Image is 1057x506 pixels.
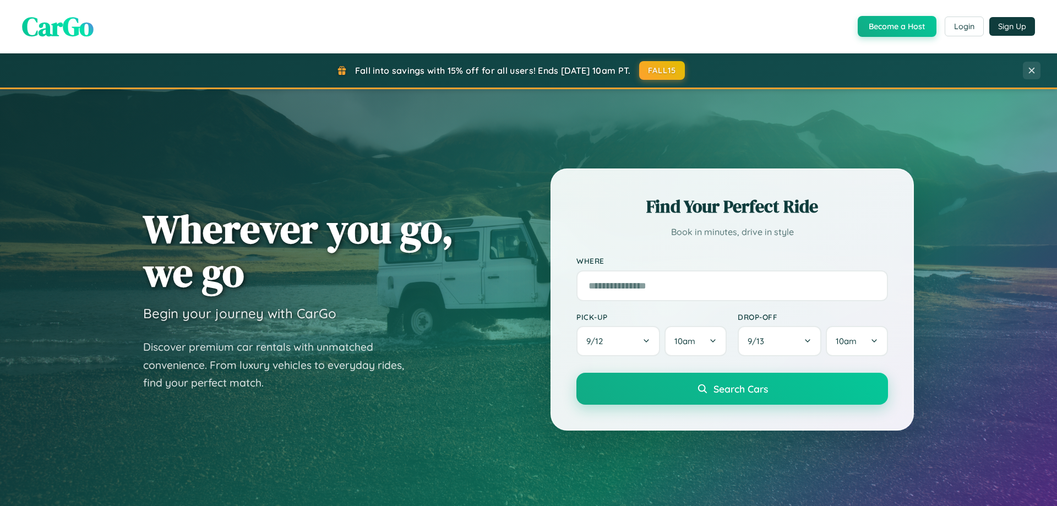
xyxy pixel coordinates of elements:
[576,373,888,405] button: Search Cars
[858,16,936,37] button: Become a Host
[143,305,336,322] h3: Begin your journey with CarGo
[576,326,660,356] button: 9/12
[143,338,418,392] p: Discover premium car rentals with unmatched convenience. From luxury vehicles to everyday rides, ...
[826,326,888,356] button: 10am
[576,224,888,240] p: Book in minutes, drive in style
[738,326,821,356] button: 9/13
[639,61,685,80] button: FALL15
[836,336,857,346] span: 10am
[945,17,984,36] button: Login
[576,312,727,322] label: Pick-up
[674,336,695,346] span: 10am
[738,312,888,322] label: Drop-off
[355,65,631,76] span: Fall into savings with 15% off for all users! Ends [DATE] 10am PT.
[576,194,888,219] h2: Find Your Perfect Ride
[748,336,770,346] span: 9 / 13
[22,8,94,45] span: CarGo
[586,336,608,346] span: 9 / 12
[576,257,888,266] label: Where
[664,326,727,356] button: 10am
[143,207,454,294] h1: Wherever you go, we go
[989,17,1035,36] button: Sign Up
[713,383,768,395] span: Search Cars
